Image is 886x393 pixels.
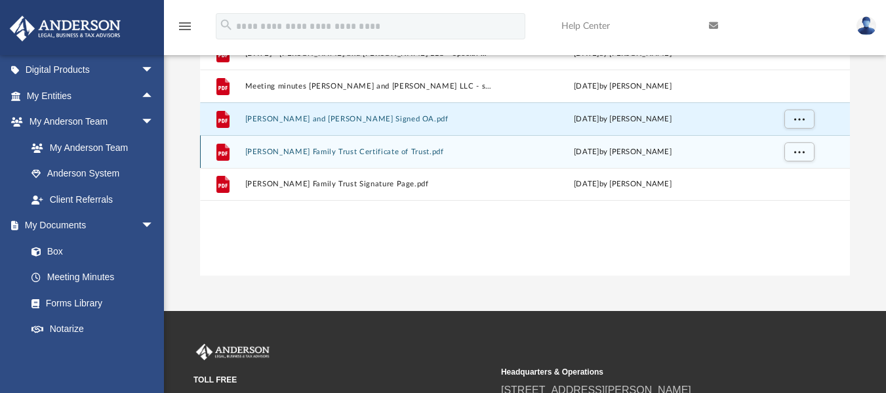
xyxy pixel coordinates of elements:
[177,25,193,34] a: menu
[219,18,233,32] i: search
[18,290,161,316] a: Forms Library
[141,83,167,110] span: arrow_drop_up
[501,366,799,378] small: Headquarters & Operations
[18,316,167,342] a: Notarize
[141,57,167,84] span: arrow_drop_down
[6,16,125,41] img: Anderson Advisors Platinum Portal
[784,109,815,129] button: More options
[498,113,746,125] div: [DATE] by [PERSON_NAME]
[498,146,746,157] div: [DATE] by [PERSON_NAME]
[245,114,493,123] button: [PERSON_NAME] and [PERSON_NAME] Signed OA.pdf
[498,178,746,190] div: [DATE] by [PERSON_NAME]
[18,186,167,213] a: Client Referrals
[784,142,815,161] button: More options
[856,16,876,35] img: User Pic
[9,109,167,135] a: My Anderson Teamarrow_drop_down
[18,238,161,264] a: Box
[245,81,493,90] button: Meeting minutes [PERSON_NAME] and [PERSON_NAME] LLC - signed.pdf
[245,147,493,155] button: [PERSON_NAME] Family Trust Certificate of Trust.pdf
[9,213,167,239] a: My Documentsarrow_drop_down
[18,161,167,187] a: Anderson System
[141,213,167,239] span: arrow_drop_down
[9,57,174,83] a: Digital Productsarrow_drop_down
[245,180,493,188] button: [PERSON_NAME] Family Trust Signature Page.pdf
[245,49,493,57] button: [DATE] - [PERSON_NAME] and [PERSON_NAME] LLC - Special Members Meeting.pdf
[9,342,167,368] a: Online Learningarrow_drop_down
[141,342,167,369] span: arrow_drop_down
[141,109,167,136] span: arrow_drop_down
[193,344,272,361] img: Anderson Advisors Platinum Portal
[193,374,492,386] small: TOLL FREE
[200,4,850,276] div: grid
[18,264,167,291] a: Meeting Minutes
[177,18,193,34] i: menu
[498,47,746,59] div: [DATE] by [PERSON_NAME]
[498,80,746,92] div: [DATE] by [PERSON_NAME]
[9,83,174,109] a: My Entitiesarrow_drop_up
[18,134,161,161] a: My Anderson Team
